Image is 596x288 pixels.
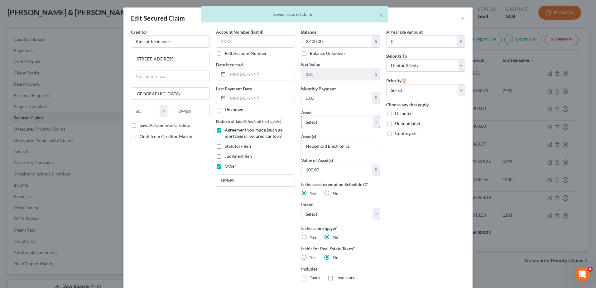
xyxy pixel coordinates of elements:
span: Belongs To [386,53,407,59]
span: 4 [588,267,593,272]
input: 0.00 [301,36,372,47]
span: Asset [301,110,312,115]
input: Search creditor by name... [131,35,210,48]
iframe: Intercom live chat [575,267,590,282]
span: Taxes [310,275,320,280]
span: Creditor [131,29,147,35]
button: × [379,11,383,19]
input: Enter city... [131,88,209,99]
label: Date Incurred [216,61,243,68]
span: Yes [310,190,316,196]
span: Contingent [395,131,417,136]
div: Saved secured claim [206,11,383,17]
div: $ [372,92,380,104]
label: Intent [301,201,313,208]
label: Value of Asset(s) [301,157,333,164]
label: Save As Common Creditor [140,122,191,128]
label: Asset(s) [301,133,316,140]
label: Includes [301,266,380,272]
span: Agreement you made (such as mortgage or secured car loan) [225,127,282,139]
input: Apt, Suite, etc... [131,70,209,82]
label: Balance Unknown [310,50,345,56]
input: MM/DD/YYYY [228,92,295,104]
span: No [333,190,339,196]
div: $ [457,36,465,47]
label: Is this for Real Estate Taxes? [301,245,380,252]
input: MM/DD/YYYY [228,68,295,80]
label: Balance [301,29,316,35]
input: Specify... [301,140,380,152]
label: Monthly Payment [301,85,336,92]
label: Net Value [301,61,320,68]
label: Is the asset exempt on Schedule C? [301,181,380,188]
input: 0.00 [301,92,372,104]
label: Choose any that apply [386,101,465,108]
span: Other [225,163,236,169]
input: Specify... [216,175,295,186]
label: Arrearage Amount [386,29,423,35]
label: Nature of Lien [216,118,281,124]
span: Disputed [395,111,413,116]
span: (Check all that apply) [244,118,281,124]
span: Yes [310,234,316,240]
input: 0.00 [301,164,372,176]
input: Enter zip... [174,105,210,117]
input: 0.00 [387,36,457,47]
span: Statutory lien [225,143,251,149]
label: Last Payment Date [216,85,252,92]
span: Judgment lien [225,153,252,159]
div: $ [372,36,380,47]
label: Is this a mortgage? [301,225,380,232]
div: $ [372,68,380,80]
input: 0.00 [301,68,372,80]
span: Omit from Creditor Matrix [140,134,192,139]
span: No [333,234,339,240]
input: Enter address... [131,53,209,65]
span: Yes [310,255,316,260]
span: Unliquidated [395,121,420,126]
label: Full Account Number [225,50,267,56]
span: Insurance [336,275,355,280]
label: Priority [386,77,406,84]
span: No [333,255,339,260]
label: Unknown [225,107,243,113]
div: $ [372,164,380,176]
input: XXXX [216,35,295,48]
label: Account Number (last 4) [216,29,263,35]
